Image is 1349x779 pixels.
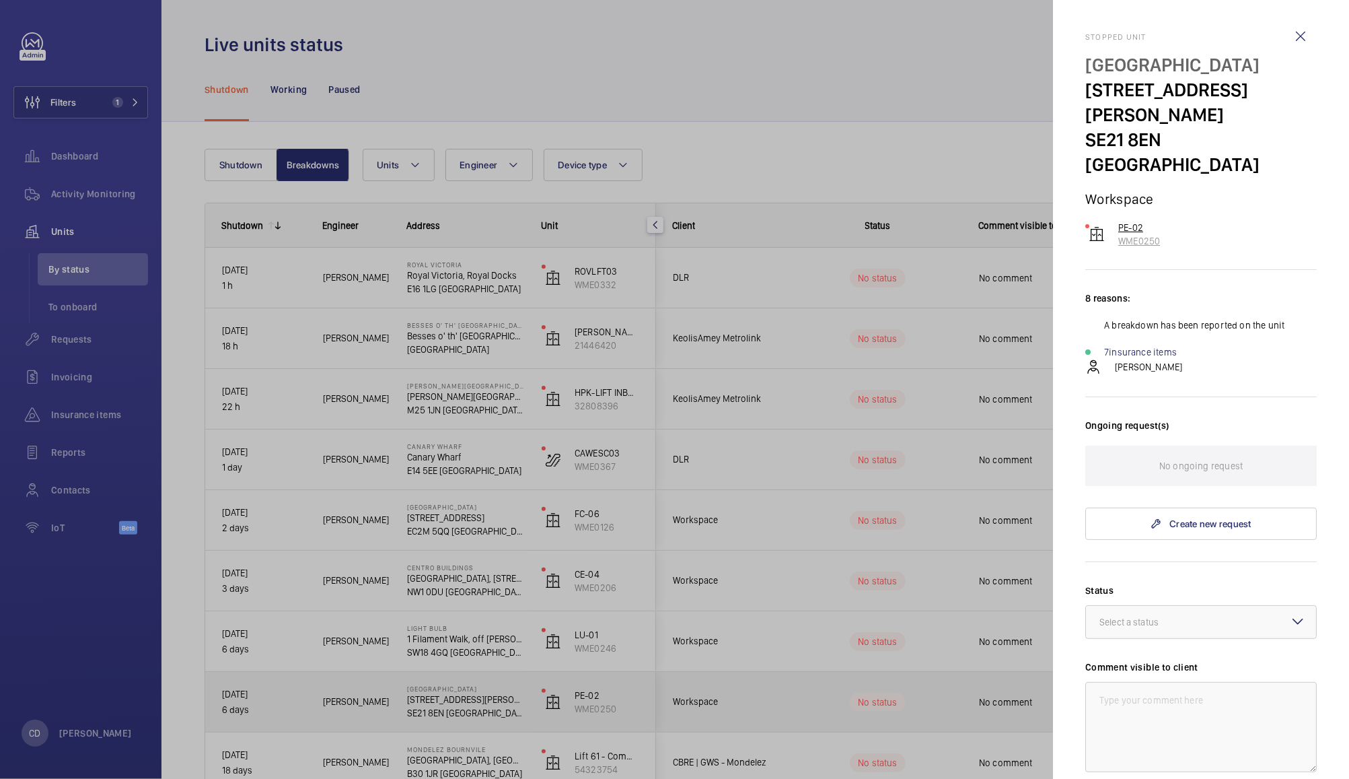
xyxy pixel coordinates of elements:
[1085,77,1317,127] p: [STREET_ADDRESS][PERSON_NAME]
[1104,318,1284,332] p: A breakdown has been reported on the unit
[1118,221,1160,234] p: PE-02
[1085,508,1317,540] a: Create new request
[1085,127,1317,177] p: SE21 8EN [GEOGRAPHIC_DATA]
[1159,446,1243,486] p: No ongoing request
[1085,32,1317,42] h2: Stopped unit
[1085,584,1317,597] label: Status
[1085,292,1317,305] p: 8 reasons:
[1099,615,1192,629] div: Select a status
[1104,345,1177,359] a: 7insurance items
[1085,191,1317,207] p: Workspace
[1115,360,1182,374] p: [PERSON_NAME]
[1085,661,1317,674] label: Comment visible to client
[1089,226,1105,242] img: elevator.svg
[1118,234,1160,248] p: WME0250
[1085,419,1317,446] h3: Ongoing request(s)
[1085,53,1317,77] p: [GEOGRAPHIC_DATA]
